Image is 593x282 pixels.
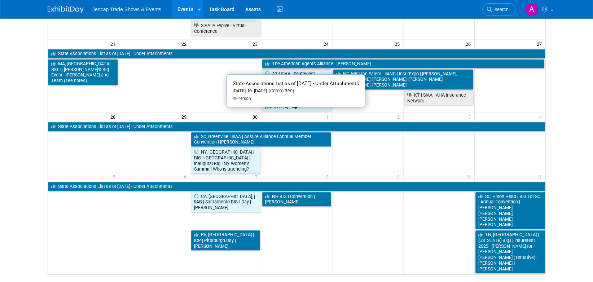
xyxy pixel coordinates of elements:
[394,39,403,48] span: 25
[396,112,403,121] span: 2
[252,39,261,48] span: 23
[467,112,474,121] span: 3
[48,49,545,58] a: State Associations List as of [DATE] - Under Attachments
[323,39,332,48] span: 24
[191,21,260,36] a: SIAA IA Evolve - Virtual Conference
[475,230,545,273] a: TN, [GEOGRAPHIC_DATA] | [US_STATE] Big I | Insurefest 2025 | [PERSON_NAME] for [PERSON_NAME], [PE...
[396,172,403,181] span: 9
[112,172,119,181] span: 5
[110,39,119,48] span: 21
[325,112,332,121] span: 1
[254,172,261,181] span: 7
[482,3,515,16] a: Search
[262,69,331,84] a: AZ | SIAA | Southwest Insurance Agents Alliance |
[233,80,359,86] span: State Associations List as of [DATE] - Under Attachments
[233,96,251,101] span: In-Person
[465,172,474,181] span: 10
[233,88,359,94] div: [DATE] to [DATE]
[48,182,545,191] a: State Associations List as of [DATE] - Under Attachments
[536,172,545,181] span: 11
[48,59,118,85] a: MA, [GEOGRAPHIC_DATA] | BIG I | [PERSON_NAME]’s Big Event | [PERSON_NAME] and Team (see notes)
[181,112,190,121] span: 29
[262,192,331,207] a: NH BIG I Convention | [PERSON_NAME]
[191,192,260,212] a: CA, [GEOGRAPHIC_DATA], | IIAB | Sacramento BIG I Day | [PERSON_NAME]
[525,3,539,16] img: Allison Sharpe
[48,122,545,131] a: State Associations List as of [DATE] - Under Attachments
[110,112,119,121] span: 28
[181,39,190,48] span: 22
[539,112,545,121] span: 4
[465,39,474,48] span: 26
[191,132,331,147] a: SC, Greenville I SIAA | Assure Alliance I Annual Member Convention I [PERSON_NAME]
[191,147,260,174] a: NY, [GEOGRAPHIC_DATA] | BIG I [GEOGRAPHIC_DATA] | Inaugural Big I NY Women’s Summit | Who is atte...
[267,88,294,93] span: (Committed)
[536,39,545,48] span: 27
[191,230,260,251] a: PA, [GEOGRAPHIC_DATA] | ICP | Pittsburgh Day | [PERSON_NAME]
[48,6,84,13] img: ExhibitDay
[492,7,509,12] span: Search
[404,91,473,105] a: KT | SIAA | AHA Insurance Network
[183,172,190,181] span: 6
[325,172,332,181] span: 8
[252,112,261,121] span: 30
[262,59,544,69] a: The American Agents Alliance - [PERSON_NAME]
[475,192,545,229] a: SC, Hilton Head | BIG I of SC | Annual convention | [PERSON_NAME], [PERSON_NAME], [PERSON_NAME], ...
[333,69,473,90] a: NC, Winston-Salem | IIANC | InsurExpo | [PERSON_NAME], [PERSON_NAME], [PERSON_NAME], [PERSON_NAME...
[92,6,161,12] span: Jencap Trade Shows & Events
